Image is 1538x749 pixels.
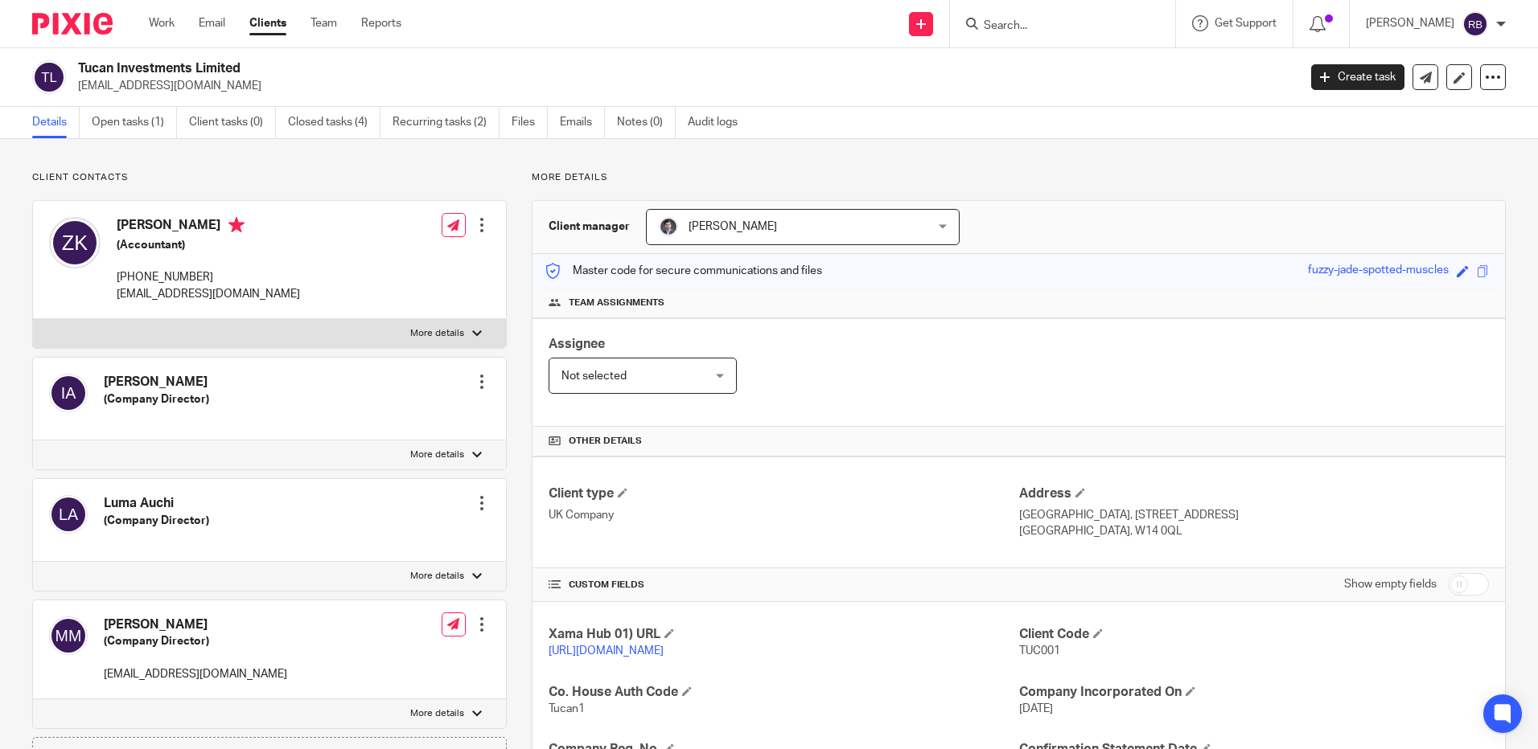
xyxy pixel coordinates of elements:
p: [GEOGRAPHIC_DATA], W14 0QL [1019,523,1489,539]
h5: (Company Director) [104,633,287,649]
h4: Client type [549,485,1018,502]
p: [PERSON_NAME] [1366,15,1454,31]
span: [DATE] [1019,703,1053,714]
h5: (Company Director) [104,391,209,407]
a: Closed tasks (4) [288,107,380,138]
h4: CUSTOM FIELDS [549,579,1018,591]
p: More details [410,448,464,461]
a: Details [32,107,80,138]
a: Notes (0) [617,107,676,138]
a: Work [149,15,175,31]
h4: Client Code [1019,626,1489,643]
h5: (Company Director) [104,513,209,529]
h2: Tucan Investments Limited [78,60,1045,77]
a: Reports [361,15,401,31]
img: svg%3E [32,60,66,94]
h4: Company Incorporated On [1019,684,1489,701]
img: svg%3E [1462,11,1488,37]
img: svg%3E [49,616,88,655]
a: Clients [249,15,286,31]
p: [GEOGRAPHIC_DATA], [STREET_ADDRESS] [1019,507,1489,523]
span: Assignee [549,338,605,350]
input: Search [982,19,1127,34]
img: Pixie [32,13,113,35]
h4: [PERSON_NAME] [104,616,287,633]
a: Files [512,107,548,138]
p: Master code for secure communications and files [545,263,822,279]
span: TUC001 [1019,645,1060,657]
span: Tucan1 [549,703,585,714]
i: Primary [228,217,245,233]
a: Create task [1311,64,1404,90]
img: svg%3E [49,374,88,412]
span: Get Support [1215,18,1277,29]
p: [EMAIL_ADDRESS][DOMAIN_NAME] [104,666,287,682]
a: Team [310,15,337,31]
span: Not selected [561,370,627,382]
a: Email [199,15,225,31]
a: [URL][DOMAIN_NAME] [549,645,664,657]
div: fuzzy-jade-spotted-muscles [1308,262,1449,280]
img: svg%3E [49,495,88,534]
p: More details [532,171,1506,184]
h4: [PERSON_NAME] [104,374,209,391]
a: Open tasks (1) [92,107,177,138]
img: Capture.JPG [659,217,678,236]
h4: Address [1019,485,1489,502]
span: Other details [569,435,642,448]
h3: Client manager [549,219,630,235]
label: Show empty fields [1344,576,1437,592]
a: Client tasks (0) [189,107,276,138]
span: [PERSON_NAME] [689,221,777,232]
h4: Luma Auchi [104,495,209,512]
a: Audit logs [688,107,750,138]
p: [EMAIL_ADDRESS][DOMAIN_NAME] [78,78,1287,94]
p: More details [410,570,464,583]
p: More details [410,707,464,720]
p: Client contacts [32,171,507,184]
h4: Xama Hub 01) URL [549,626,1018,643]
img: svg%3E [49,217,101,268]
p: [EMAIL_ADDRESS][DOMAIN_NAME] [117,286,300,302]
p: More details [410,327,464,340]
h5: (Accountant) [117,237,300,253]
span: Team assignments [569,297,664,309]
p: [PHONE_NUMBER] [117,269,300,285]
a: Recurring tasks (2) [393,107,500,138]
h4: Co. House Auth Code [549,684,1018,701]
p: UK Company [549,507,1018,523]
a: Emails [560,107,605,138]
h4: [PERSON_NAME] [117,217,300,237]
